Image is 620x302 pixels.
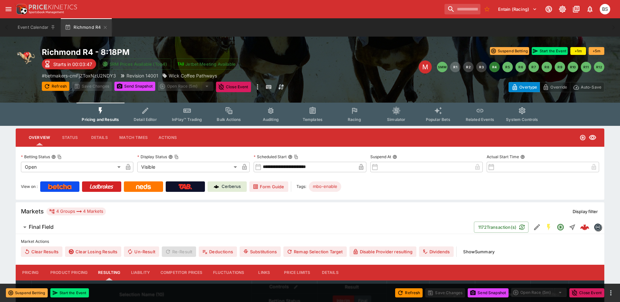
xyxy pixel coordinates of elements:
button: Refresh [395,288,423,297]
img: Sportsbook Management [29,11,64,14]
div: Visible [137,162,239,172]
button: Links [249,265,279,280]
button: Start the Event [50,288,89,297]
span: Related Events [466,117,494,122]
button: more [607,289,615,297]
button: Liability [126,265,155,280]
div: Wick Coffee Pathways [162,72,217,79]
button: Copy To Clipboard [294,155,298,159]
button: Status [55,130,85,145]
button: Documentation [570,3,582,15]
label: Tags: [296,181,306,192]
button: open drawer [3,3,14,15]
button: Resulting [93,265,126,280]
button: Competitor Prices [155,265,208,280]
label: Market Actions [21,237,599,246]
th: Result [317,280,387,293]
button: Actions [153,130,182,145]
img: PriceKinetics Logo [14,3,27,16]
p: Starts in 00:03:47 [53,61,92,68]
h6: Final Field [29,224,54,230]
button: Edit Detail [531,221,543,233]
button: Remap Selection Target [283,246,347,257]
svg: Open [579,134,586,141]
img: Betcha [48,184,72,189]
button: Details [85,130,114,145]
p: Suspend At [370,154,391,159]
button: R7 [528,62,539,72]
button: Jetbet Meeting Available [174,59,240,70]
button: Product Pricing [45,265,93,280]
button: Final Field [16,221,474,234]
p: Overtype [519,84,537,91]
p: Display Status [137,154,167,159]
span: System Controls [506,117,538,122]
button: Toggle light/dark mode [557,3,568,15]
div: Event type filters [76,103,543,126]
button: Scheduled StartCopy To Clipboard [288,155,293,159]
button: Straight [566,221,578,233]
p: Revision 14001 [126,72,158,79]
span: Templates [303,117,323,122]
button: Match Times [114,130,153,145]
img: jetbet-logo.svg [177,61,184,67]
span: Simulator [387,117,405,122]
button: Send Snapshot [114,82,155,91]
button: Dividends [419,246,454,257]
a: Form Guide [249,181,288,192]
button: Fluctuations [208,265,250,280]
button: Select Tenant [494,4,541,14]
div: 57442c6e-3537-4c34-b77f-ec3f9e55f325 [580,223,589,232]
button: Disable Provider resulting [349,246,416,257]
button: Send Snapshot [468,288,509,297]
nav: pagination navigation [437,62,604,72]
button: SRM Prices Available (Top4) [99,59,171,70]
button: Suspend Betting [6,288,48,297]
button: Open [555,221,566,233]
button: SGM Enabled [543,221,555,233]
span: Pricing and Results [82,117,119,122]
h2: Copy To Clipboard [42,47,323,57]
button: Refresh [42,82,69,91]
p: Wick Coffee Pathways [169,72,217,79]
div: 4 Groups 4 Markets [49,208,103,215]
button: R8 [542,62,552,72]
div: split button [158,82,213,91]
button: SMM [437,62,447,72]
button: 1172Transaction(s) [474,222,528,233]
div: Edit Meeting [419,60,432,74]
button: R11 [581,62,591,72]
span: Racing [348,117,361,122]
input: search [444,4,480,14]
button: Suspend At [393,155,397,159]
a: 57442c6e-3537-4c34-b77f-ec3f9e55f325 [578,221,591,234]
button: Overview [24,130,55,145]
a: Cerberus [208,181,247,192]
svg: Visible [589,134,596,142]
p: Auto-Save [581,84,601,91]
button: Bulk edit [292,283,300,291]
th: Controls [252,280,317,293]
button: Actual Start Time [520,155,525,159]
button: Event Calendar [14,18,59,37]
p: Cerberus [222,183,241,190]
img: TabNZ [178,184,192,189]
div: Brendan Scoble [600,4,610,14]
label: View on : [21,181,38,192]
button: Close Event [216,82,251,92]
button: Un-Result [124,246,159,257]
button: Auto-Save [570,82,604,92]
span: Re-Result [162,246,196,257]
button: R3 [476,62,487,72]
p: Actual Start Time [487,154,519,159]
img: PriceKinetics [29,5,77,9]
p: Scheduled Start [254,154,287,159]
button: Betting StatusCopy To Clipboard [51,155,56,159]
span: Auditing [263,117,279,122]
button: Clear Results [21,246,62,257]
img: betmakers [594,224,601,231]
span: mbo-enable [309,183,341,190]
div: Betting Target: cerberus [309,181,341,192]
button: R6 [515,62,526,72]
